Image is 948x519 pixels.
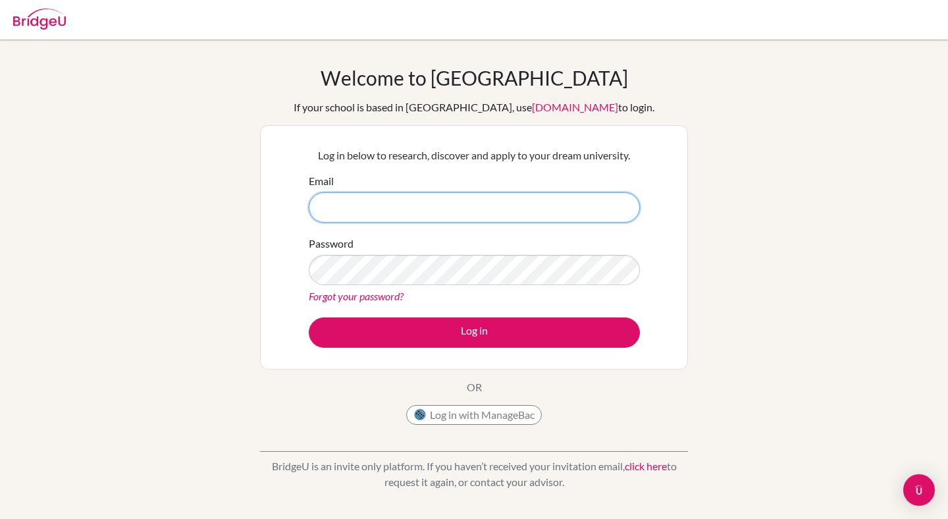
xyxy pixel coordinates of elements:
[13,9,66,30] img: Bridge-U
[294,99,654,115] div: If your school is based in [GEOGRAPHIC_DATA], use to login.
[903,474,935,506] div: Open Intercom Messenger
[532,101,618,113] a: [DOMAIN_NAME]
[309,317,640,348] button: Log in
[625,460,667,472] a: click here
[321,66,628,90] h1: Welcome to [GEOGRAPHIC_DATA]
[309,236,354,252] label: Password
[406,405,542,425] button: Log in with ManageBac
[309,290,404,302] a: Forgot your password?
[309,148,640,163] p: Log in below to research, discover and apply to your dream university.
[309,173,334,189] label: Email
[467,379,482,395] p: OR
[260,458,688,490] p: BridgeU is an invite only platform. If you haven’t received your invitation email, to request it ...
